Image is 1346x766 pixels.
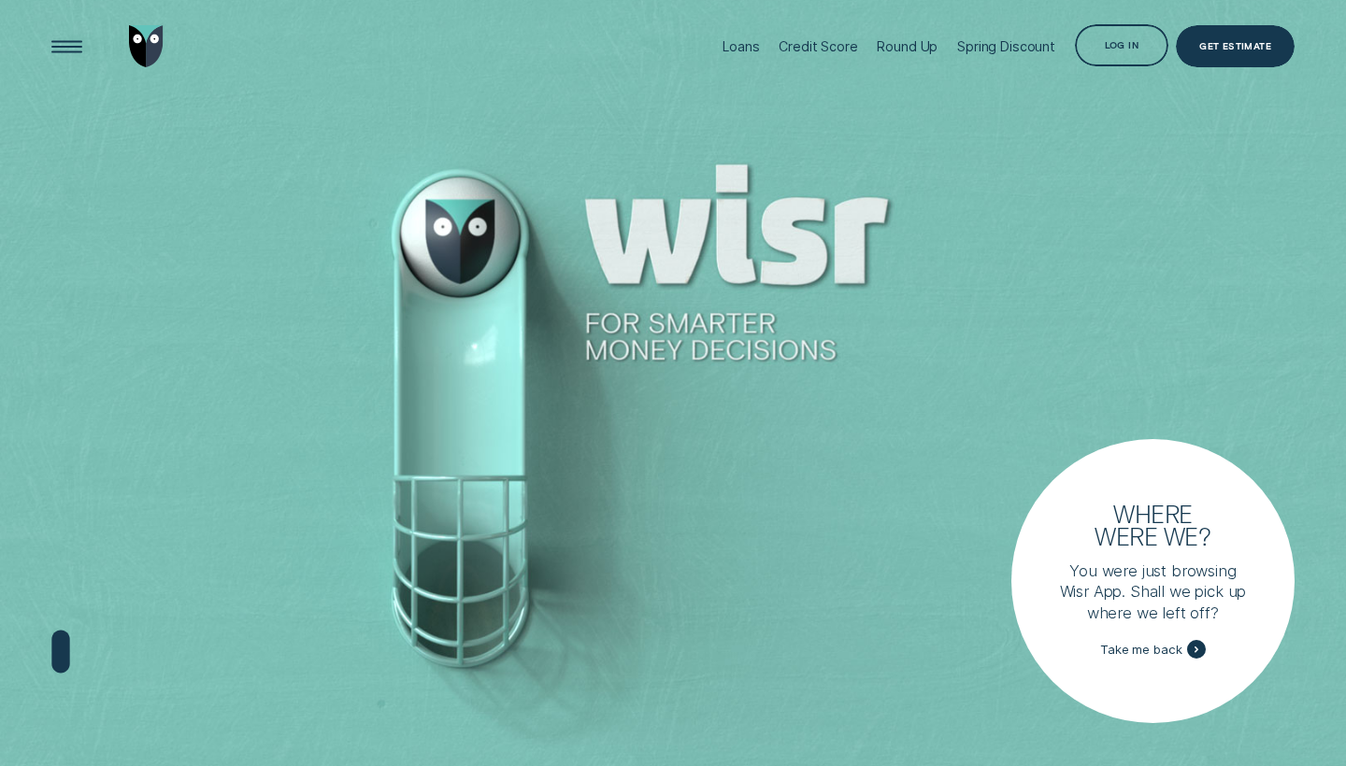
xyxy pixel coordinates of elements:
[877,38,938,54] div: Round Up
[1075,24,1168,66] button: Log in
[1100,642,1181,658] span: Take me back
[779,38,857,54] div: Credit Score
[46,25,88,67] button: Open Menu
[129,25,165,67] img: Wisr
[1011,439,1295,722] a: Where were we?You were just browsing Wisr App. Shall we pick up where we left off?Take me back
[957,38,1055,54] div: Spring Discount
[1084,502,1222,548] h3: Where were we?
[1059,560,1246,624] p: You were just browsing Wisr App. Shall we pick up where we left off?
[1176,25,1295,67] a: Get Estimate
[723,38,759,54] div: Loans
